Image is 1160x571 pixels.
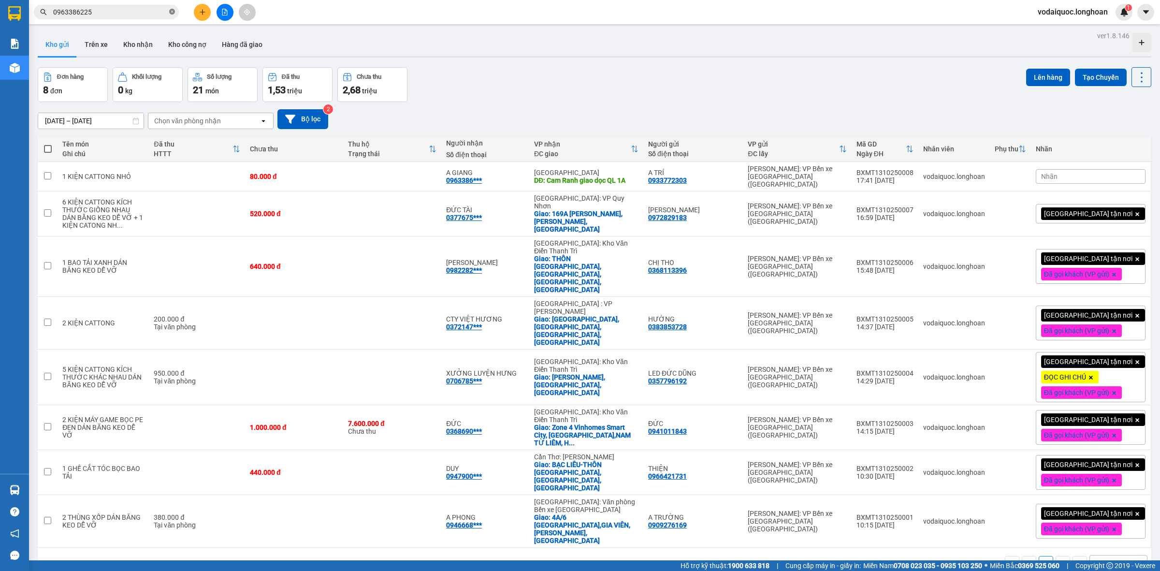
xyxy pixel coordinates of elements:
span: file-add [221,9,228,15]
div: Đã thu [282,73,300,80]
div: vodaiquoc.longhoan [923,373,985,381]
span: notification [10,529,19,538]
div: Tại văn phòng [154,323,240,331]
div: [GEOGRAPHIC_DATA]: Văn phòng Bến xe [GEOGRAPHIC_DATA] [534,498,638,513]
button: Hàng đã giao [214,33,270,56]
div: DUY [446,465,524,472]
span: món [205,87,219,95]
div: Nhân viên [923,145,985,153]
div: 10 / trang [1096,558,1126,568]
div: 10:30 [DATE] [856,472,913,480]
div: Tại văn phòng [154,521,240,529]
span: message [10,551,19,560]
button: Chưa thu2,68 triệu [337,67,407,102]
span: ... [569,439,575,447]
div: [PERSON_NAME]: VP Bến xe [GEOGRAPHIC_DATA] ([GEOGRAPHIC_DATA]) [748,255,846,278]
div: 2 KIỆN CATTONG [62,319,144,327]
div: 2 KIỆN MÁY GAME BỌC PE ĐEN DÁN BĂNG KEO DỄ VỠ [62,416,144,439]
button: Trên xe [77,33,116,56]
div: 6 KIỆN CATTONG KÍCH THƯỚC GIỐNG NHAU DÁN BĂNG KEO DỄ VỠ + 1 KIỆN CATONG NHỎ BỌC XỐP DÁN BĂNG KEO ... [62,198,144,229]
div: HTTT [154,150,232,158]
svg: open [1133,559,1141,567]
div: Giao: BẠC LIÊU-THÔN THẠNH TÂY A,PHƯỚC LONG,BẠC LIÊU [534,461,638,492]
div: Chưa thu [348,420,436,435]
div: 950.000 đ [154,369,240,377]
div: 2 THÙNG XỐP DÁN BĂNG KEO DỄ VỠ [62,513,144,529]
div: Giao: 4A/6 ĐÀ NẴNG,GIA VIÊN,NGÔ QUYỀN,HẢI PHÒNG [534,513,638,544]
th: Toggle SortBy [149,136,245,162]
strong: (Công Ty TNHH Chuyển Phát Nhanh Bảo An - MST: 0109597835) [21,39,165,55]
button: Tạo Chuyến [1075,69,1127,86]
div: 0383853728 [648,323,687,331]
span: [GEOGRAPHIC_DATA] tận nơi [1044,460,1132,469]
div: BXMT1310250006 [856,259,913,266]
button: Số lượng21món [188,67,258,102]
div: [PERSON_NAME]: VP Bến xe [GEOGRAPHIC_DATA] ([GEOGRAPHIC_DATA]) [748,366,846,389]
button: 1 [1039,556,1053,571]
div: 16:59 [DATE] [856,214,913,221]
div: [GEOGRAPHIC_DATA] [534,169,638,176]
strong: 1900 633 818 [728,562,769,570]
div: 200.000 đ [154,315,240,323]
div: Giao: THÔN NAM,TÂY ĐẰNG,BA VÌ,HÀ NỘI [534,255,638,293]
div: ĐỨC TÀI [446,206,524,214]
span: Đã gọi khách (VP gửi) [1044,525,1109,533]
div: Thu hộ [348,140,429,148]
div: CƯỜNG MINH [648,206,738,214]
div: vodaiquoc.longhoan [923,469,985,476]
div: 440.000 đ [250,469,338,476]
span: Nhãn [1041,173,1058,180]
div: ĐỨC [446,420,524,427]
div: BXMT1310250007 [856,206,913,214]
div: Đơn hàng [57,73,84,80]
div: ĐC lấy [748,150,839,158]
div: [PERSON_NAME]: VP Bến xe [GEOGRAPHIC_DATA] ([GEOGRAPHIC_DATA]) [748,165,846,188]
div: A TRƯỜNG [648,513,738,521]
span: Cung cấp máy in - giấy in: [785,560,861,571]
div: [PERSON_NAME]: VP Bến xe [GEOGRAPHIC_DATA] ([GEOGRAPHIC_DATA]) [748,416,846,439]
div: 14:15 [DATE] [856,427,913,435]
div: vodaiquoc.longhoan [923,173,985,180]
button: Kho công nợ [160,33,214,56]
div: 0966421731 [648,472,687,480]
div: Tạo kho hàng mới [1132,33,1151,52]
div: BXMT1310250001 [856,513,913,521]
span: plus [199,9,206,15]
img: solution-icon [10,39,20,49]
img: icon-new-feature [1120,8,1129,16]
span: kg [125,87,132,95]
div: CTY VIỆT HƯƠNG [446,315,524,323]
span: close-circle [169,9,175,15]
span: triệu [362,87,377,95]
span: [GEOGRAPHIC_DATA] tận nơi [1044,509,1132,518]
span: [GEOGRAPHIC_DATA] tận nơi [1044,311,1132,320]
strong: BIÊN NHẬN VẬN CHUYỂN BẢO AN EXPRESS [23,14,163,36]
div: vodaiquoc.longhoan [923,517,985,525]
span: | [777,560,778,571]
div: vodaiquoc.longhoan [923,319,985,327]
div: ver 1.8.146 [1097,30,1130,41]
div: 1 BAO TẢI XANH DÁN BĂNG KEO DỄ VỠ [62,259,144,274]
div: [PERSON_NAME]: VP Bến xe [GEOGRAPHIC_DATA] ([GEOGRAPHIC_DATA]) [748,461,846,484]
span: 2,68 [343,84,361,96]
div: [PERSON_NAME]: VP Bến xe [GEOGRAPHIC_DATA] ([GEOGRAPHIC_DATA]) [748,510,846,533]
button: plus [194,4,211,21]
div: DĐ: Cam Ranh giao dọc QL 1A [534,176,638,184]
button: Kho nhận [116,33,160,56]
div: Nhãn [1036,145,1145,153]
span: Đã gọi khách (VP gửi) [1044,431,1109,439]
div: vodaiquoc.longhoan [923,263,985,270]
span: triệu [287,87,302,95]
div: vodaiquoc.longhoan [923,210,985,218]
button: Đã thu1,53 triệu [262,67,333,102]
span: question-circle [10,507,19,516]
span: đơn [50,87,62,95]
div: LED ĐỨC DŨNG [648,369,738,377]
div: BXMT1310250002 [856,465,913,472]
div: Ghi chú [62,150,144,158]
div: 1 GHẾ CẮT TÓC BỌC BAO TẢI [62,465,144,480]
div: 1 KIỆN CATTONG NHỎ [62,173,144,180]
div: [GEOGRAPHIC_DATA]: Kho Văn Điển Thanh Trì [534,239,638,255]
div: VP nhận [534,140,631,148]
div: ĐỨC [648,420,738,427]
